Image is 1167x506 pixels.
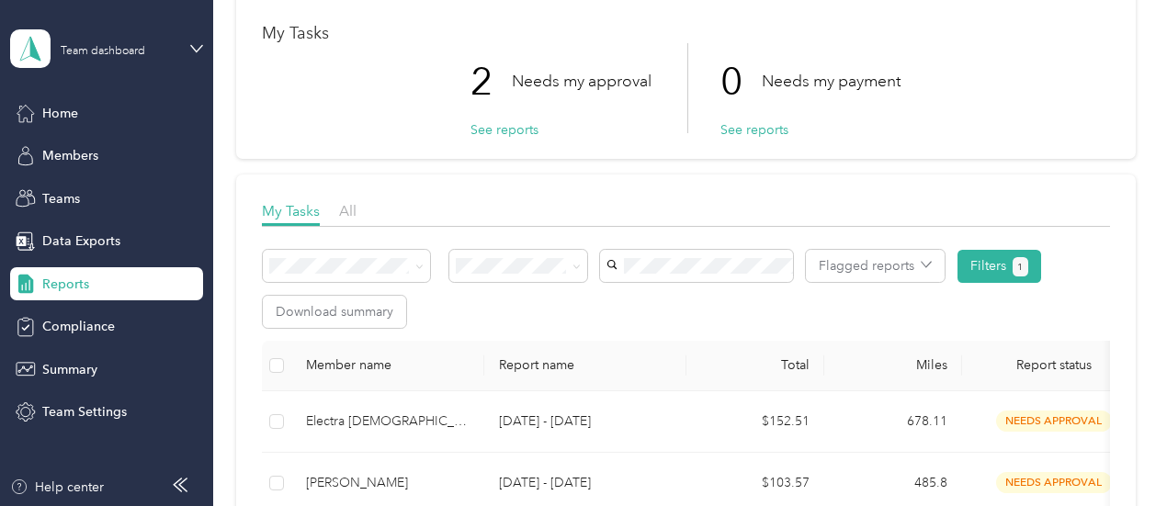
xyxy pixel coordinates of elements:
span: 1 [1017,259,1023,275]
span: Compliance [42,317,115,336]
span: Data Exports [42,231,120,251]
div: Team dashboard [61,46,145,57]
span: needs approval [996,472,1112,493]
span: All [339,202,357,219]
td: 678.11 [824,391,962,453]
p: Needs my approval [512,70,651,93]
iframe: Everlance-gr Chat Button Frame [1064,403,1167,506]
p: Needs my payment [762,70,901,93]
button: See reports [470,120,538,140]
span: My Tasks [262,202,320,219]
td: $152.51 [686,391,824,453]
span: Members [42,146,98,165]
p: 2 [470,43,512,120]
button: Help center [10,478,104,497]
th: Report name [484,341,686,391]
span: needs approval [996,410,1112,432]
button: 1 [1013,257,1028,276]
span: Reports [42,275,89,294]
button: Flagged reports [806,250,945,282]
button: Filters1 [957,250,1041,283]
p: 0 [720,43,762,120]
span: Report status [977,357,1131,373]
div: Electra [DEMOGRAPHIC_DATA] [306,411,470,432]
h1: My Tasks [262,24,1110,43]
span: Summary [42,360,97,379]
button: Download summary [263,296,406,328]
p: [DATE] - [DATE] [499,411,672,432]
span: Home [42,104,78,123]
span: Teams [42,189,80,208]
div: Total [701,357,810,373]
button: See reports [720,120,788,140]
div: Miles [839,357,947,373]
div: Member name [306,357,470,373]
th: Member name [291,341,484,391]
div: [PERSON_NAME] [306,473,470,493]
p: [DATE] - [DATE] [499,473,672,493]
span: Team Settings [42,402,127,422]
